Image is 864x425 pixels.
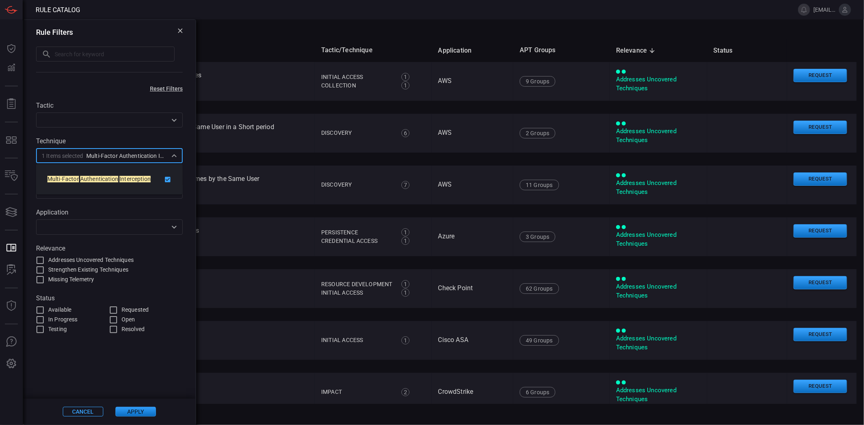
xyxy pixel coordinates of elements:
button: Request [794,276,847,289]
span: Available [48,306,71,314]
span: [EMAIL_ADDRESS][PERSON_NAME][DOMAIN_NAME] [813,6,836,13]
td: AWS [432,166,514,204]
div: Initial Access [321,289,393,297]
div: Addresses Uncovered Techniques [616,334,701,352]
button: Request [794,121,847,134]
button: Detections [2,58,21,78]
td: AWS [432,114,514,153]
label: Tactic [36,102,183,109]
button: Request [794,328,847,341]
span: Resolved [122,325,145,334]
span: Requested [122,306,149,314]
label: Relevance [36,244,183,252]
div: Persistence [321,228,393,237]
div: 6 [401,129,410,137]
td: Azure [432,217,514,256]
div: 1 [401,228,410,236]
button: Close [169,150,180,161]
div: 1 [401,289,410,297]
button: Request [794,380,847,393]
label: Technique [36,137,183,145]
span: Authentication [80,176,118,183]
div: Addresses Uncovered Techniques [616,386,701,404]
button: Cards [2,202,21,222]
div: 1 [401,73,410,81]
div: Collection [321,81,393,90]
span: Rule Catalog [36,6,80,14]
div: Addresses Uncovered Techniques [616,127,701,144]
div: 7 [401,181,410,189]
button: MITRE - Detection Posture [2,130,21,150]
td: AWS [432,62,514,101]
div: 1 [401,280,410,288]
button: Preferences [2,354,21,374]
div: 3 Groups [520,232,555,242]
span: Application [438,46,482,55]
div: Discovery [321,129,393,137]
button: Inventory [2,166,21,186]
div: 62 Groups [520,283,559,294]
button: Request [794,69,847,82]
div: 2 [401,388,410,396]
div: Initial Access [321,336,393,344]
button: Dashboard [2,39,21,58]
button: Request [794,172,847,186]
span: Open [122,315,135,324]
div: 11 Groups [520,180,559,190]
div: Initial Access [321,73,393,81]
div: Addresses Uncovered Techniques [616,283,701,300]
button: ALERT ANALYSIS [2,260,21,280]
button: Ask Us A Question [2,332,21,352]
td: Check Point [432,269,514,308]
button: Cancel [63,407,103,416]
label: Status [36,294,183,302]
span: 1 Items selected [42,152,83,160]
div: 6 Groups [520,387,555,397]
button: Open [169,115,180,126]
button: Reset Filters [137,85,196,92]
button: Reports [2,94,21,114]
div: 1 [401,336,410,344]
li: Multi-Factor Authentication Interception [41,172,178,187]
button: Request [794,224,847,238]
span: Interception [119,176,151,183]
span: Relevance [616,46,658,55]
label: Application [36,208,183,216]
span: Addresses Uncovered Techniques [48,256,134,264]
td: CrowdStrike [432,373,514,412]
button: Threat Intelligence [2,296,21,316]
div: Addresses Uncovered Techniques [616,179,701,196]
span: Strengthen Existing Techniques [48,266,128,274]
div: Addresses Uncovered Techniques [616,231,701,248]
button: Open [169,221,180,233]
th: APT Groups [513,39,610,62]
span: Multi-Factor [47,176,79,183]
div: Addresses Uncovered Techniques [616,75,701,93]
span: Status [714,46,743,55]
span: In Progress [48,315,77,324]
div: Resource Development [321,280,393,289]
div: Impact [321,388,393,396]
div: Credential Access [321,237,393,245]
div: 2 Groups [520,128,555,138]
div: Discovery [321,181,393,189]
div: 1 [401,237,410,245]
div: 1 [401,81,410,89]
div: 9 Groups [520,76,555,87]
h3: Rule Filters [36,28,73,36]
div: 49 Groups [520,335,559,346]
th: Tactic/Technique [315,39,432,62]
span: Testing [48,325,67,334]
input: Search for keyword [55,47,175,62]
button: Rule Catalog [2,238,21,258]
button: Apply [115,407,156,416]
td: Cisco ASA [432,321,514,360]
span: Missing Telemetry [48,275,94,284]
